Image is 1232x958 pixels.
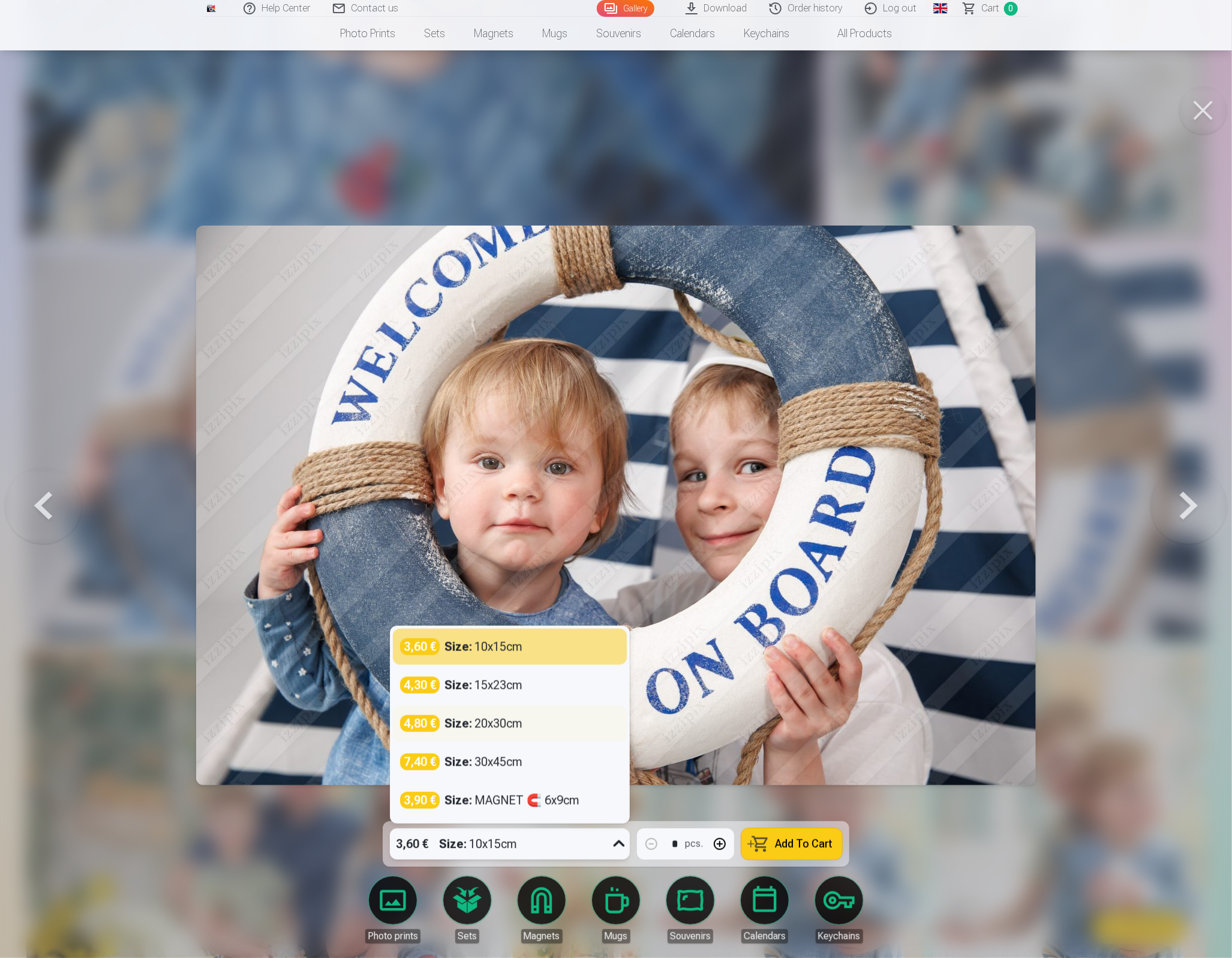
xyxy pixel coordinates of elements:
[741,929,788,944] div: Calendars
[731,876,798,944] a: Calendars
[508,876,575,944] a: Magnets
[804,17,906,50] a: All products
[390,828,434,860] div: 3,60 €
[775,839,833,849] span: Add To Cart
[741,828,842,860] button: Add To Cart
[326,17,410,50] a: Photo prints
[816,929,863,944] div: Keychains
[439,828,517,860] div: 10x15cm
[685,837,703,851] div: pcs.
[207,5,216,12] img: /zh3
[400,715,440,732] div: 4,80 €
[400,753,440,770] div: 7,40 €
[521,929,563,944] div: Magnets
[806,876,873,944] a: Keychains
[444,638,472,655] strong: Size :
[434,876,501,944] a: Sets
[400,792,440,809] div: 3,90 €
[729,17,804,50] a: Keychains
[444,753,472,770] strong: Size :
[444,715,472,732] strong: Size :
[439,836,467,852] strong: Size :
[582,876,650,944] a: Mugs
[400,677,440,693] div: 4,30 €
[528,17,582,50] a: Mugs
[400,638,440,655] div: 3,60 €
[365,929,420,944] div: Photo prints
[359,876,426,944] a: Photo prints
[444,677,522,693] div: 15x23cm
[657,876,724,944] a: Souvenirs
[444,792,579,809] div: MAGNET 🧲 6x9cm
[459,17,528,50] a: Magnets
[410,17,459,50] a: Sets
[582,17,656,50] a: Souvenirs
[668,929,713,944] div: Souvenirs
[444,638,522,655] div: 10x15cm
[444,677,472,693] strong: Size :
[444,715,522,732] div: 20x30cm
[455,929,479,944] div: Sets
[444,792,472,809] strong: Size :
[656,17,729,50] a: Calendars
[1004,2,1018,16] span: 0
[602,929,630,944] div: Mugs
[981,1,999,16] span: Сart
[444,753,522,770] div: 30x45cm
